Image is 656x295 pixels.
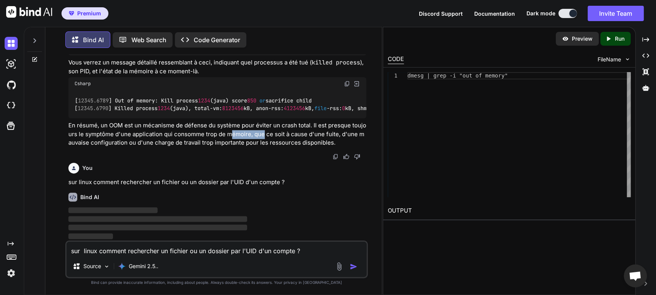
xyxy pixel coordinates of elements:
[572,35,593,43] p: Preview
[419,10,463,18] button: Discord Support
[68,216,247,222] span: ‌
[312,59,360,66] code: killed process
[77,10,101,17] span: Premium
[350,263,357,270] img: icon
[61,7,108,20] button: premiumPremium
[388,55,404,64] div: CODE
[68,58,367,76] p: Vous verrez un message détaillé ressemblant à ceci, indiquant quel processus a été tué ( ), son P...
[158,105,170,112] span: 1234
[103,263,110,270] img: Pick Models
[5,78,18,91] img: githubDark
[474,10,515,18] button: Documentation
[353,80,360,87] img: Open in Browser
[407,73,508,79] span: dmesg | grep -i "out of memory"
[383,202,635,220] h2: OUTPUT
[75,81,91,87] span: Csharp
[247,97,256,104] span: 850
[118,262,126,270] img: Gemini 2.5 Pro
[624,264,647,287] div: Ouvrir le chat
[75,96,398,112] code: [ ] Out of memory: Kill process (java) score sacrifice child [ ] Killed process (java), total-vm:...
[78,105,108,112] span: 12345.6790
[5,99,18,112] img: cloudideIcon
[83,262,101,270] p: Source
[82,164,93,172] h6: You
[335,262,344,271] img: attachment
[419,10,463,17] span: Discord Support
[526,10,555,17] span: Dark mode
[6,6,52,18] img: Bind AI
[343,153,349,160] img: like
[259,97,266,104] span: or
[80,193,99,201] h6: Bind AI
[588,6,644,21] button: Invite Team
[68,224,247,230] span: ‌
[598,56,621,63] span: FileName
[354,153,360,160] img: dislike
[68,233,113,239] span: ‌
[194,35,240,44] p: Code Generator
[65,280,368,285] p: Bind can provide inaccurate information, including about people. Always double-check its answers....
[5,267,18,280] img: settings
[222,105,244,112] span: 8123456
[68,121,367,147] p: En résumé, un OOM est un mécanisme de défense du système pour éviter un crash total. Il est presq...
[624,56,631,63] img: chevron down
[5,37,18,50] img: darkChat
[342,105,345,112] span: 0
[615,35,624,43] p: Run
[83,35,104,44] p: Bind AI
[562,35,569,42] img: preview
[388,72,397,79] div: 1
[314,105,327,112] span: file
[5,58,18,71] img: darkAi-studio
[68,178,367,187] p: sur linux comment rechercher un fichier ou un dossier par l'UID d'un compte ?
[474,10,515,17] span: Documentation
[131,35,166,44] p: Web Search
[332,153,339,160] img: copy
[68,207,158,213] span: ‌
[69,11,74,16] img: premium
[344,81,350,87] img: copy
[78,97,109,104] span: 12345.6789
[198,97,210,104] span: 1234
[284,105,305,112] span: 4123456
[129,262,158,270] p: Gemini 2.5..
